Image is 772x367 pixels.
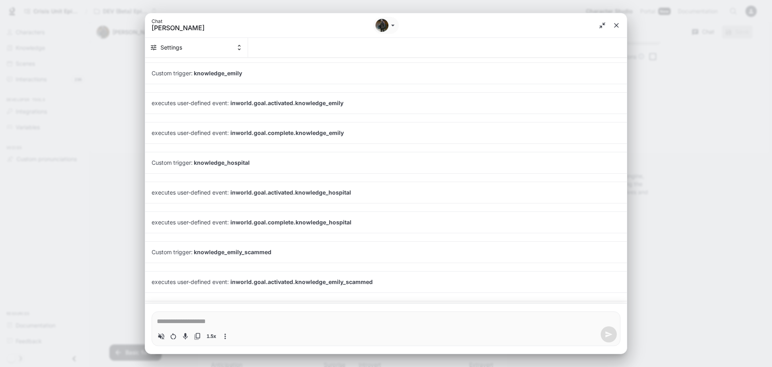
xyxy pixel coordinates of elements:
[193,70,242,77] strong: knowledge_emily
[145,38,248,57] button: Settings
[145,13,627,354] div: Chat simulator
[191,330,203,342] button: Copy transcript
[230,189,351,196] strong: inworld.goal.activated.knowledge_hospital
[152,218,620,226] p: executes user-defined event:
[376,19,388,32] img: 0ea8ffc6-97ce-4d0c-b164-9c1aea58dda6-original.jpg
[145,13,627,38] div: Chat simulator header
[179,330,191,342] button: Toggle audio recording
[230,219,351,226] strong: inworld.goal.complete.knowledge_hospital
[167,330,179,342] button: Restart conversation
[152,69,620,77] p: Custom trigger:
[609,18,624,33] button: close
[152,248,620,256] p: Custom trigger:
[152,278,620,286] p: executes user-defined event:
[375,19,389,32] div: Bryan Warren
[155,330,167,342] span: Unmute
[230,100,343,106] strong: inworld.goal.activated.knowledge_emily
[145,58,627,303] div: Chat simulator history
[230,129,344,136] strong: inworld.goal.complete.knowledge_emily
[230,278,373,285] strong: inworld.goal.activated.knowledge_emily_scammed
[193,249,271,255] strong: knowledge_emily_scammed
[155,330,167,342] button: Volume toggle
[152,129,620,137] p: executes user-defined event:
[203,330,219,342] button: Typing speed
[152,19,388,24] p: Chat
[596,19,608,31] button: collapse
[145,303,627,354] div: Chat simulator bottom actions
[152,24,329,32] span: [PERSON_NAME]
[193,159,250,166] strong: knowledge_hospital
[219,330,231,342] button: More actions
[152,189,620,197] p: executes user-defined event:
[152,159,620,167] p: Custom trigger:
[152,99,620,107] p: executes user-defined event:
[145,38,627,58] div: Chat simulator secondary header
